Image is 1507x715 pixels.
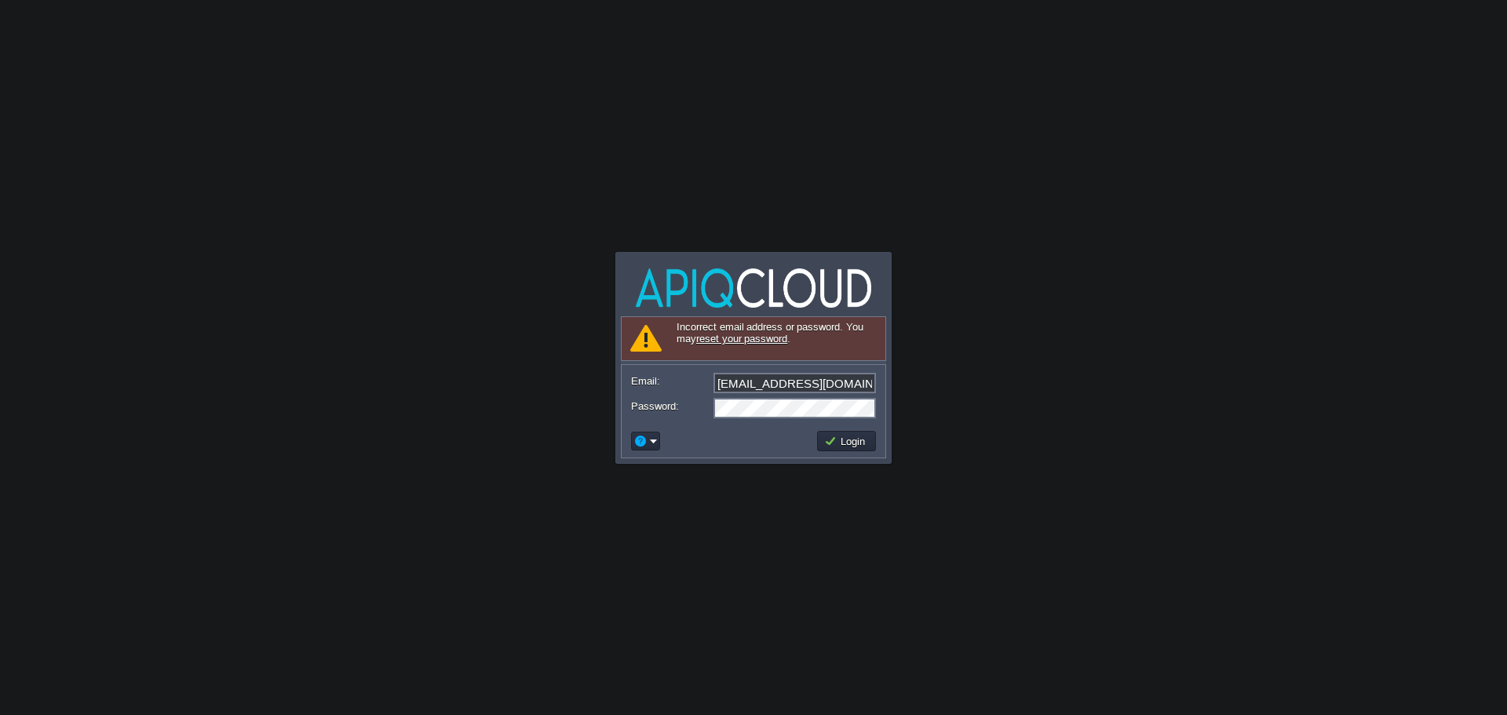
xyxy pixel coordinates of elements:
[824,434,870,448] button: Login
[636,268,871,308] img: APIQCloud
[631,398,712,414] label: Password:
[621,316,886,361] div: Incorrect email address or password. You may .
[631,373,712,389] label: Email:
[696,333,787,345] a: reset your password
